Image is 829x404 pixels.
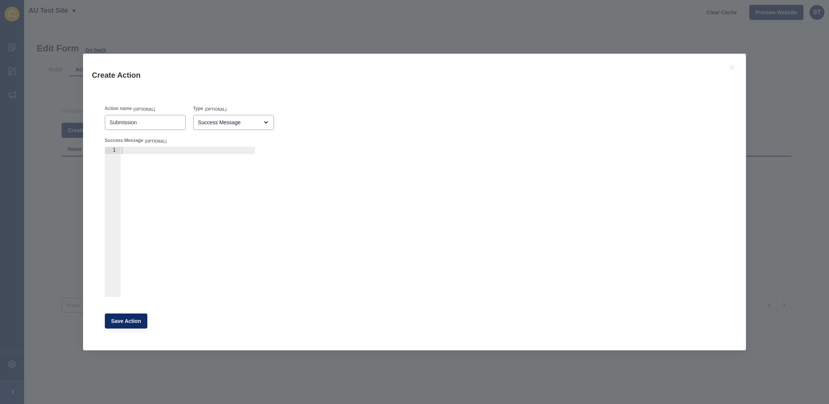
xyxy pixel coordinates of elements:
div: open menu [193,115,274,130]
label: Type [193,106,203,112]
h1: Create Action [92,70,719,80]
span: Save Action [111,317,141,325]
span: (OPTIONAL) [205,107,227,112]
span: (OPTIONAL) [133,107,155,112]
span: (OPTIONAL) [145,139,166,144]
button: Save Action [105,314,148,329]
label: Success Message [105,137,144,143]
label: Action name [105,106,132,112]
div: 1 [105,147,121,154]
